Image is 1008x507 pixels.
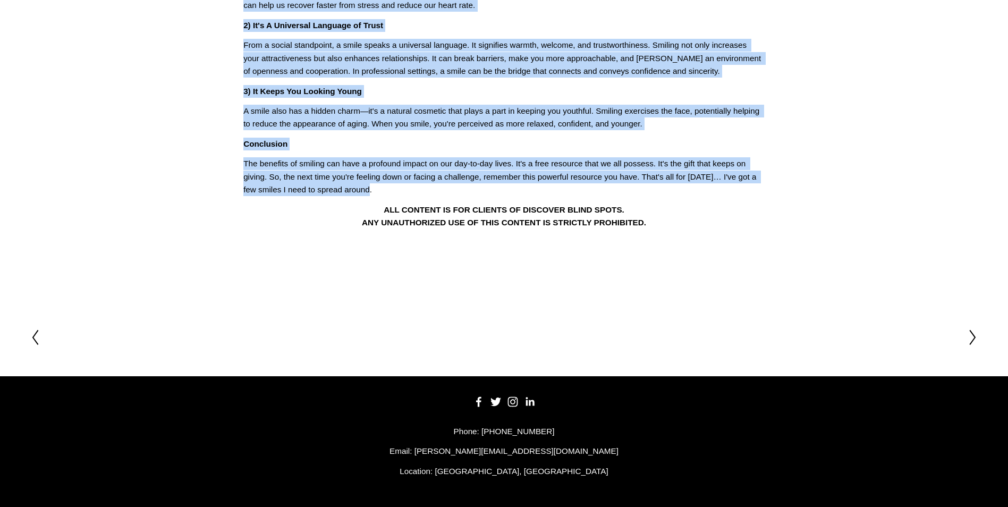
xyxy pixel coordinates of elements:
strong: ALL CONTENT IS FOR CLIENTS OF DISCOVER BLIND SPOTS. ANY UNAUTHORIZED USE OF THIS CONTENT IS STRIC... [362,205,646,227]
p: From a social standpoint, a smile speaks a universal language. It signifies warmth, welcome, and ... [243,39,765,78]
p: Location: [GEOGRAPHIC_DATA], [GEOGRAPHIC_DATA] [30,465,978,478]
strong: 3) It Keeps You Looking Young [243,87,362,96]
p: Phone: [PHONE_NUMBER] [30,425,978,438]
a: Instagram [507,396,518,407]
a: Twitter [490,396,501,407]
a: Facebook [473,396,484,407]
p: Email: [PERSON_NAME][EMAIL_ADDRESS][DOMAIN_NAME] [30,445,978,458]
strong: 2) It's A Universal Language of Trust [243,21,383,30]
strong: Conclusion [243,139,287,148]
p: The benefits of smiling can have a profound impact on our day-to-day lives. It's a free resource ... [243,157,765,196]
p: A smile also has a hidden charm—it's a natural cosmetic that plays a part in keeping you youthful... [243,105,765,131]
a: LinkedIn [524,396,535,407]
